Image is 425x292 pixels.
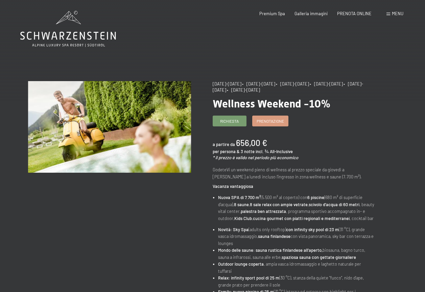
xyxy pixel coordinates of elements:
strong: scivolo d'acqua di 60 metri [309,202,359,207]
li: (adults only rooftop) (31 °C), grande vasca idromassaggio, con vista panoramica, sky bar con terr... [218,226,375,247]
a: Premium Spa [259,11,285,16]
li: (5.500 m² al coperto) con (680 m² di superficie d'acqua), , , , beauty vital center, , programma ... [218,194,375,222]
a: PRENOTA ONLINE [337,11,372,16]
li: (30 °C), stanza della quiete “fuoco”, nido d'ape, grande prato per prendere il sole [218,274,375,288]
span: Richiesta [220,118,239,124]
b: 656,00 € [236,138,267,148]
span: • [DATE]-[DATE] [242,81,275,87]
strong: 6 piscine [307,195,324,200]
img: Wellness Weekend -10% [28,81,191,173]
span: per persona & [213,149,240,154]
span: • [DATE]-[DATE] [276,81,309,87]
span: 3 notte [241,149,255,154]
span: • [DATE]-[DATE] [213,81,363,93]
span: • [DATE]-[DATE] [310,81,343,87]
strong: cucina gourmet con piatti regionali e mediterranei [253,216,350,221]
span: Menu [392,11,403,16]
strong: sauna finlandese [258,234,290,239]
p: GodeteVi un weekend pieno di wellness al prezzo speciale da giovedì a [PERSON_NAME] a lunedì incl... [213,166,376,180]
span: Prenotazione [257,118,284,124]
span: • [DATE]-[DATE] [227,87,260,93]
strong: con infinity sky pool di 23 m [286,227,339,232]
a: Galleria immagini [294,11,328,16]
a: Richiesta [213,116,246,126]
strong: 8 sale relax con ampie vetrate [250,202,308,207]
li: , ampia vasca idromassaggio e laghetto naturale per tuffarsi [218,261,375,274]
strong: Kids Club [234,216,252,221]
strong: Novità: Sky Spa [218,227,249,232]
em: * il prezzo è valido nel periodo più economico [213,155,298,160]
span: a partire da [213,142,235,147]
strong: Outdoor lounge [218,261,247,267]
span: incl. ¾ All-Inclusive [256,149,293,154]
strong: palestra ben attrezzata [241,209,286,214]
strong: 8 saune [234,202,249,207]
strong: Mondo delle saune: sauna rustica finlandese all’aperto, [218,247,323,253]
strong: spaziosa sauna con gettate giornaliere [282,254,356,260]
li: biosauna, bagno turco, sauna a infrarossi, sauna alle erbe, [218,247,375,261]
span: Wellness Weekend -10% [213,97,331,110]
strong: Nuova SPA di 7.700 m² [218,195,261,200]
span: [DATE]-[DATE] [213,81,241,87]
strong: Relax: infinity sport pool di 25 m [218,275,279,281]
a: Prenotazione [253,116,288,126]
strong: Vacanza vantaggiosa [213,184,253,189]
strong: coperta [249,261,264,267]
